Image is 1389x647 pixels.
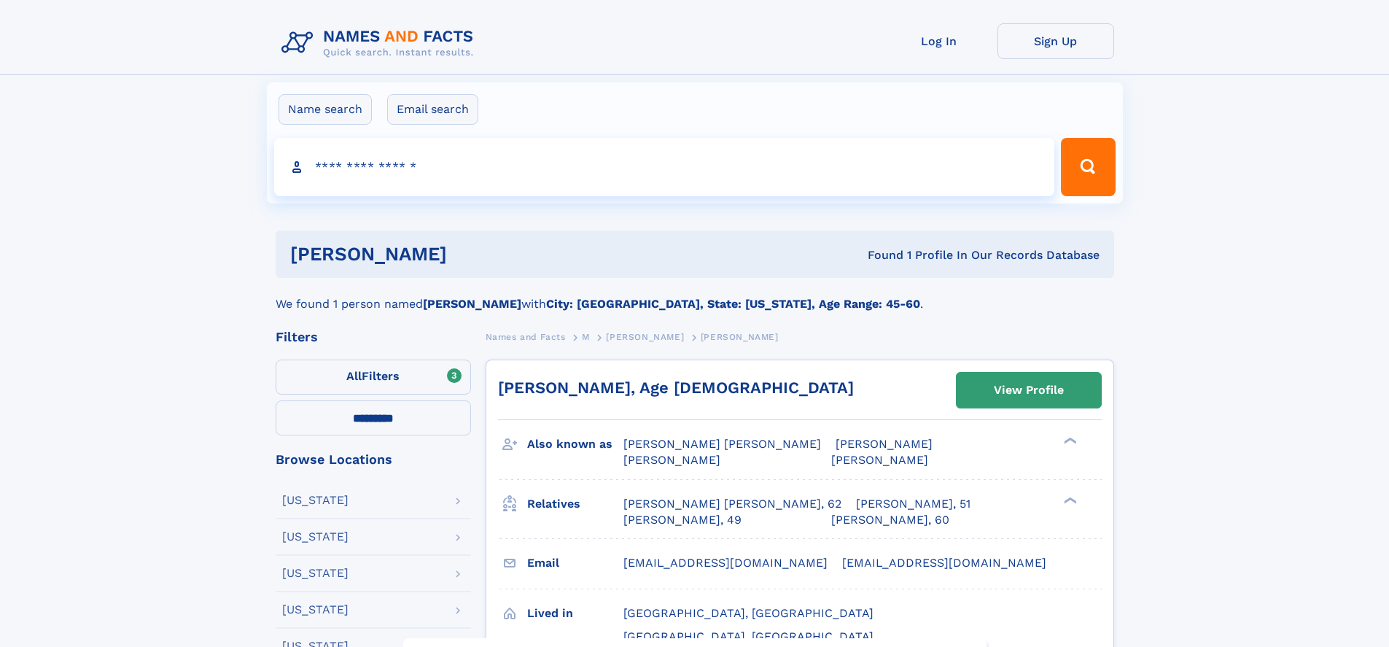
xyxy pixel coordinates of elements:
[546,297,920,311] b: City: [GEOGRAPHIC_DATA], State: [US_STATE], Age Range: 45-60
[881,23,997,59] a: Log In
[606,332,684,342] span: [PERSON_NAME]
[623,512,742,528] a: [PERSON_NAME], 49
[282,604,349,616] div: [US_STATE]
[290,245,658,263] h1: [PERSON_NAME]
[274,138,1055,196] input: search input
[282,567,349,579] div: [US_STATE]
[527,432,623,457] h3: Also known as
[423,297,521,311] b: [PERSON_NAME]
[1060,495,1078,505] div: ❯
[276,23,486,63] img: Logo Names and Facts
[582,328,590,346] a: M
[582,332,590,342] span: M
[623,606,874,620] span: [GEOGRAPHIC_DATA], [GEOGRAPHIC_DATA]
[836,437,933,451] span: [PERSON_NAME]
[346,369,362,383] span: All
[527,601,623,626] h3: Lived in
[276,453,471,466] div: Browse Locations
[387,94,478,125] label: Email search
[279,94,372,125] label: Name search
[623,629,874,643] span: [GEOGRAPHIC_DATA], [GEOGRAPHIC_DATA]
[831,512,949,528] a: [PERSON_NAME], 60
[1061,138,1115,196] button: Search Button
[527,551,623,576] h3: Email
[527,492,623,516] h3: Relatives
[486,328,566,346] a: Names and Facts
[623,437,821,451] span: [PERSON_NAME] [PERSON_NAME]
[623,453,720,467] span: [PERSON_NAME]
[276,330,471,344] div: Filters
[842,556,1046,570] span: [EMAIL_ADDRESS][DOMAIN_NAME]
[498,379,854,397] a: [PERSON_NAME], Age [DEMOGRAPHIC_DATA]
[994,373,1064,407] div: View Profile
[957,373,1101,408] a: View Profile
[606,328,684,346] a: [PERSON_NAME]
[657,247,1100,263] div: Found 1 Profile In Our Records Database
[282,531,349,543] div: [US_STATE]
[856,496,970,512] a: [PERSON_NAME], 51
[623,496,841,512] a: [PERSON_NAME] [PERSON_NAME], 62
[997,23,1114,59] a: Sign Up
[831,453,928,467] span: [PERSON_NAME]
[276,360,471,395] label: Filters
[276,278,1114,313] div: We found 1 person named with .
[701,332,779,342] span: [PERSON_NAME]
[1060,436,1078,446] div: ❯
[282,495,349,506] div: [US_STATE]
[623,556,828,570] span: [EMAIL_ADDRESS][DOMAIN_NAME]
